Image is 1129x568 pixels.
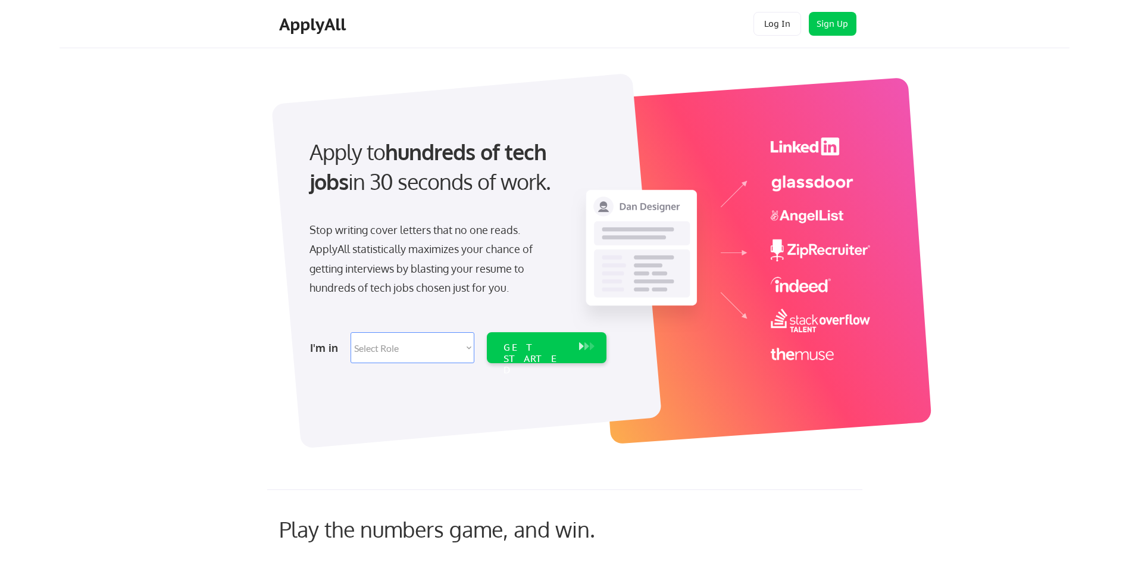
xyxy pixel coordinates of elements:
div: Apply to in 30 seconds of work. [309,137,602,197]
strong: hundreds of tech jobs [309,138,552,195]
button: Sign Up [809,12,856,36]
button: Log In [753,12,801,36]
div: Play the numbers game, and win. [279,516,648,542]
div: I'm in [310,338,343,357]
div: GET STARTED [503,342,567,376]
div: Stop writing cover letters that no one reads. ApplyAll statistically maximizes your chance of get... [309,220,554,298]
div: ApplyAll [279,14,349,35]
